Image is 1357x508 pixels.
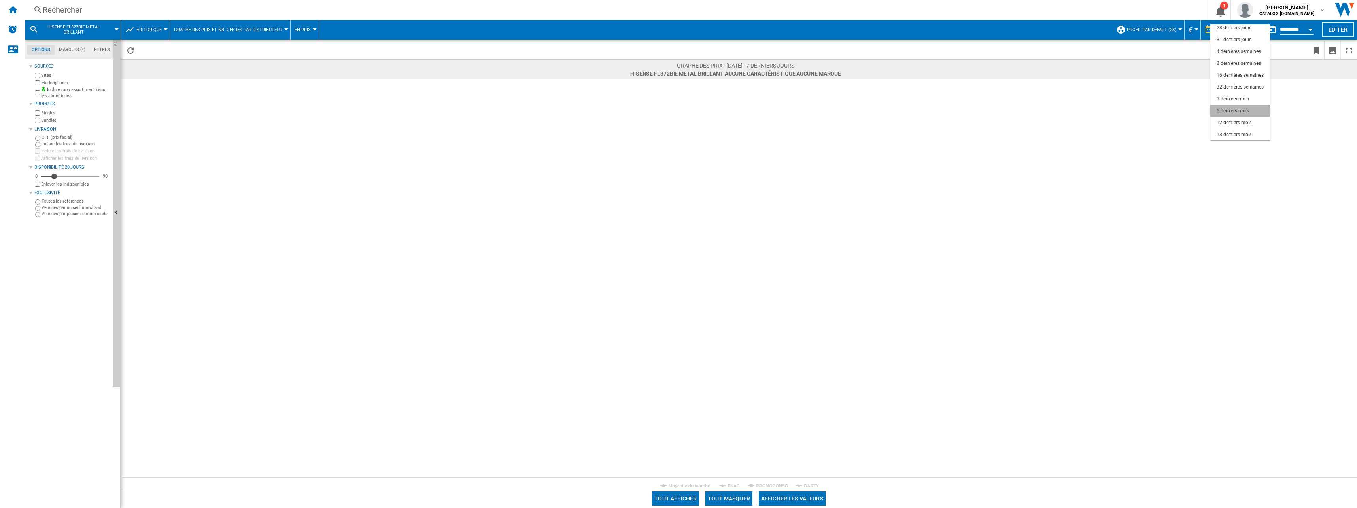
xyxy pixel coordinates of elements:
div: 4 dernières semaines [1217,48,1261,55]
div: 8 dernières semaines [1217,60,1261,67]
div: 16 dernières semaines [1217,72,1264,79]
div: 18 derniers mois [1217,131,1251,138]
div: 31 derniers jours [1217,36,1251,43]
div: 6 derniers mois [1217,108,1249,114]
div: 3 derniers mois [1217,96,1249,102]
div: 12 derniers mois [1217,119,1251,126]
div: 32 dernières semaines [1217,84,1264,91]
div: 28 derniers jours [1217,25,1251,31]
